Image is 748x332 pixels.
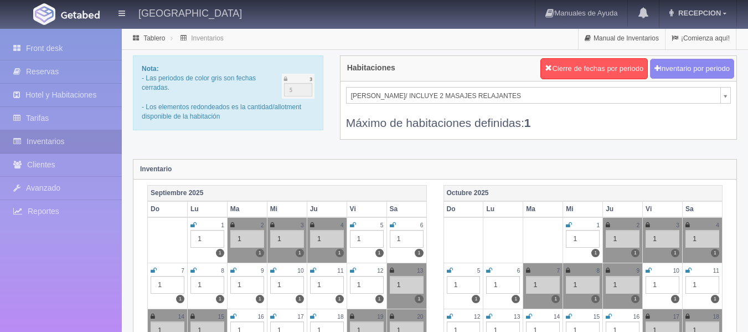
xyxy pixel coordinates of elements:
[517,268,520,274] small: 6
[346,87,731,104] a: [PERSON_NAME]/ INCLUYE 2 MASAJES RELAJANTES
[523,201,563,217] th: Ma
[597,222,600,228] small: 1
[297,314,303,320] small: 17
[646,230,679,248] div: 1
[557,268,560,274] small: 7
[347,201,386,217] th: Vi
[337,314,343,320] small: 18
[524,116,531,129] b: 1
[261,268,264,274] small: 9
[666,28,736,49] a: ¡Comienza aquí!
[261,222,264,228] small: 2
[270,276,304,294] div: 1
[187,201,227,217] th: Lu
[477,268,481,274] small: 5
[148,201,188,217] th: Do
[390,276,424,294] div: 1
[673,314,679,320] small: 17
[443,201,483,217] th: Do
[296,295,304,303] label: 1
[566,276,600,294] div: 1
[341,222,344,228] small: 4
[512,295,520,303] label: 1
[336,295,344,303] label: 1
[176,295,184,303] label: 1
[33,3,55,25] img: Getabed
[133,55,323,130] div: - Las periodos de color gris son fechas cerradas. - Los elementos redondeados es la cantidad/allo...
[415,249,423,257] label: 1
[420,222,424,228] small: 6
[227,201,267,217] th: Ma
[307,201,347,217] th: Ju
[711,295,719,303] label: 1
[296,249,304,257] label: 1
[631,295,639,303] label: 1
[375,249,384,257] label: 1
[447,276,481,294] div: 1
[483,201,523,217] th: Lu
[566,230,600,248] div: 1
[142,65,159,73] b: Nota:
[673,268,679,274] small: 10
[472,295,480,303] label: 1
[594,314,600,320] small: 15
[350,276,384,294] div: 1
[256,249,264,257] label: 1
[563,201,603,217] th: Mi
[514,314,520,320] small: 13
[591,295,600,303] label: 1
[270,230,304,248] div: 1
[191,34,224,42] a: Inventarios
[337,268,343,274] small: 11
[636,268,639,274] small: 9
[178,314,184,320] small: 14
[591,249,600,257] label: 1
[650,59,734,79] button: Inventario por periodo
[683,201,723,217] th: Sa
[540,58,648,79] button: Cierre de fechas por periodo
[216,249,224,257] label: 1
[267,201,307,217] th: Mi
[606,230,639,248] div: 1
[636,222,639,228] small: 2
[221,268,224,274] small: 8
[685,230,719,248] div: 1
[140,165,172,173] strong: Inventario
[143,34,165,42] a: Tablero
[377,314,383,320] small: 19
[375,295,384,303] label: 1
[151,276,184,294] div: 1
[417,314,423,320] small: 20
[606,276,639,294] div: 1
[417,268,423,274] small: 13
[474,314,480,320] small: 12
[526,276,560,294] div: 1
[230,230,264,248] div: 1
[297,268,303,274] small: 10
[386,201,426,217] th: Sa
[61,11,100,19] img: Getabed
[597,268,600,274] small: 8
[230,276,264,294] div: 1
[148,185,427,201] th: Septiembre 2025
[190,230,224,248] div: 1
[380,222,384,228] small: 5
[415,295,423,303] label: 1
[216,295,224,303] label: 1
[257,314,264,320] small: 16
[138,6,242,19] h4: [GEOGRAPHIC_DATA]
[486,276,520,294] div: 1
[675,9,721,17] span: RECEPCION
[256,295,264,303] label: 1
[310,230,344,248] div: 1
[390,230,424,248] div: 1
[218,314,224,320] small: 15
[713,268,719,274] small: 11
[711,249,719,257] label: 1
[671,295,679,303] label: 1
[221,222,224,228] small: 1
[551,295,560,303] label: 1
[716,222,719,228] small: 4
[350,230,384,248] div: 1
[301,222,304,228] small: 3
